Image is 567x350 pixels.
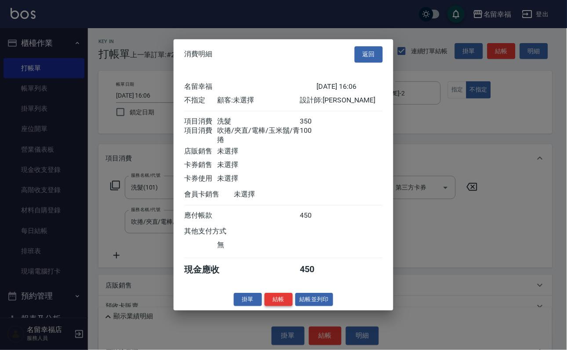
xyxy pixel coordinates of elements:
[295,293,334,306] button: 結帳並列印
[184,227,251,236] div: 其他支付方式
[217,241,300,250] div: 無
[265,293,293,306] button: 結帳
[184,211,217,220] div: 應付帳款
[355,46,383,62] button: 返回
[234,190,316,199] div: 未選擇
[184,264,234,276] div: 現金應收
[184,117,217,126] div: 項目消費
[184,126,217,145] div: 項目消費
[184,96,217,105] div: 不指定
[300,117,333,126] div: 350
[217,126,300,145] div: 吹捲/夾直/電棒/玉米鬚/青捲
[234,293,262,306] button: 掛單
[217,96,300,105] div: 顧客: 未選擇
[217,147,300,156] div: 未選擇
[184,50,212,59] span: 消費明細
[184,147,217,156] div: 店販銷售
[217,174,300,183] div: 未選擇
[316,82,383,91] div: [DATE] 16:06
[300,126,333,145] div: 100
[217,160,300,170] div: 未選擇
[184,174,217,183] div: 卡券使用
[300,264,333,276] div: 450
[300,211,333,220] div: 450
[184,160,217,170] div: 卡券銷售
[300,96,383,105] div: 設計師: [PERSON_NAME]
[184,190,234,199] div: 會員卡銷售
[217,117,300,126] div: 洗髮
[184,82,316,91] div: 名留幸福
